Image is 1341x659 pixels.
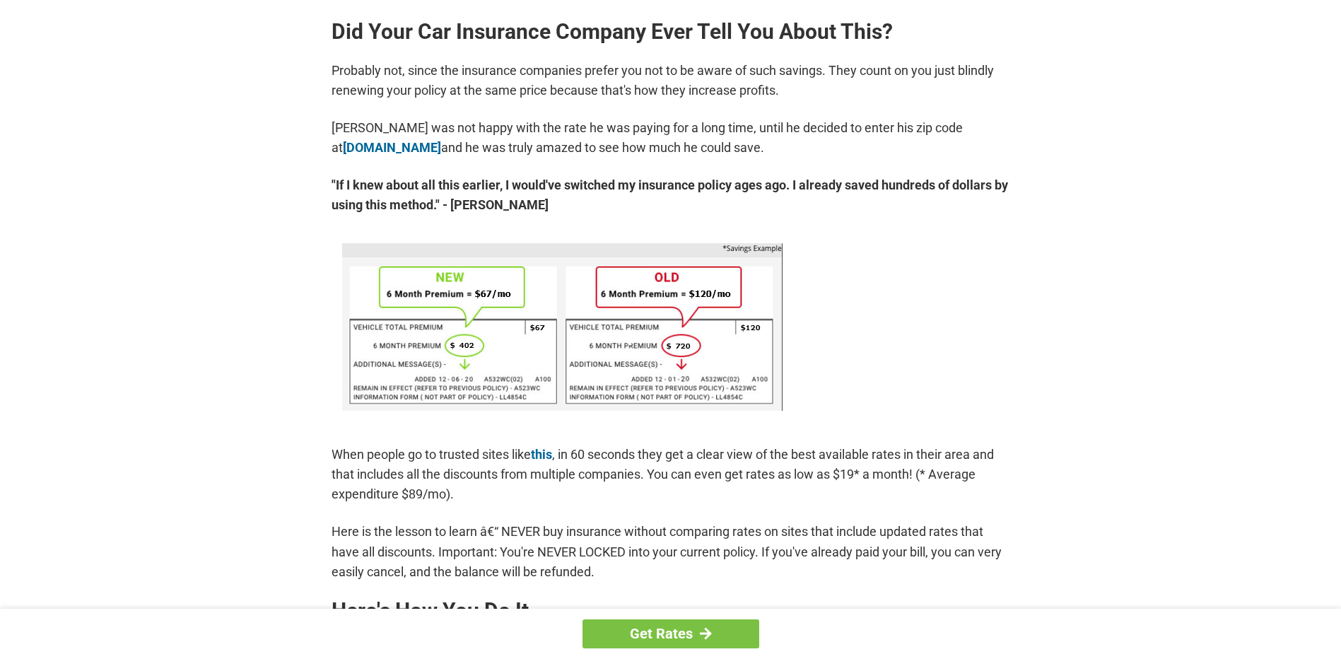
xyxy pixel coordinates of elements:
h2: Did Your Car Insurance Company Ever Tell You About This? [332,21,1010,43]
h2: Here's How You Do It [332,600,1010,622]
img: savings [342,243,783,411]
a: this [531,447,552,462]
p: [PERSON_NAME] was not happy with the rate he was paying for a long time, until he decided to ente... [332,118,1010,158]
strong: "If I knew about all this earlier, I would've switched my insurance policy ages ago. I already sa... [332,175,1010,215]
p: Here is the lesson to learn â€“ NEVER buy insurance without comparing rates on sites that include... [332,522,1010,581]
p: Probably not, since the insurance companies prefer you not to be aware of such savings. They coun... [332,61,1010,100]
a: Get Rates [582,619,759,648]
p: When people go to trusted sites like , in 60 seconds they get a clear view of the best available ... [332,445,1010,504]
a: [DOMAIN_NAME] [343,140,441,155]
